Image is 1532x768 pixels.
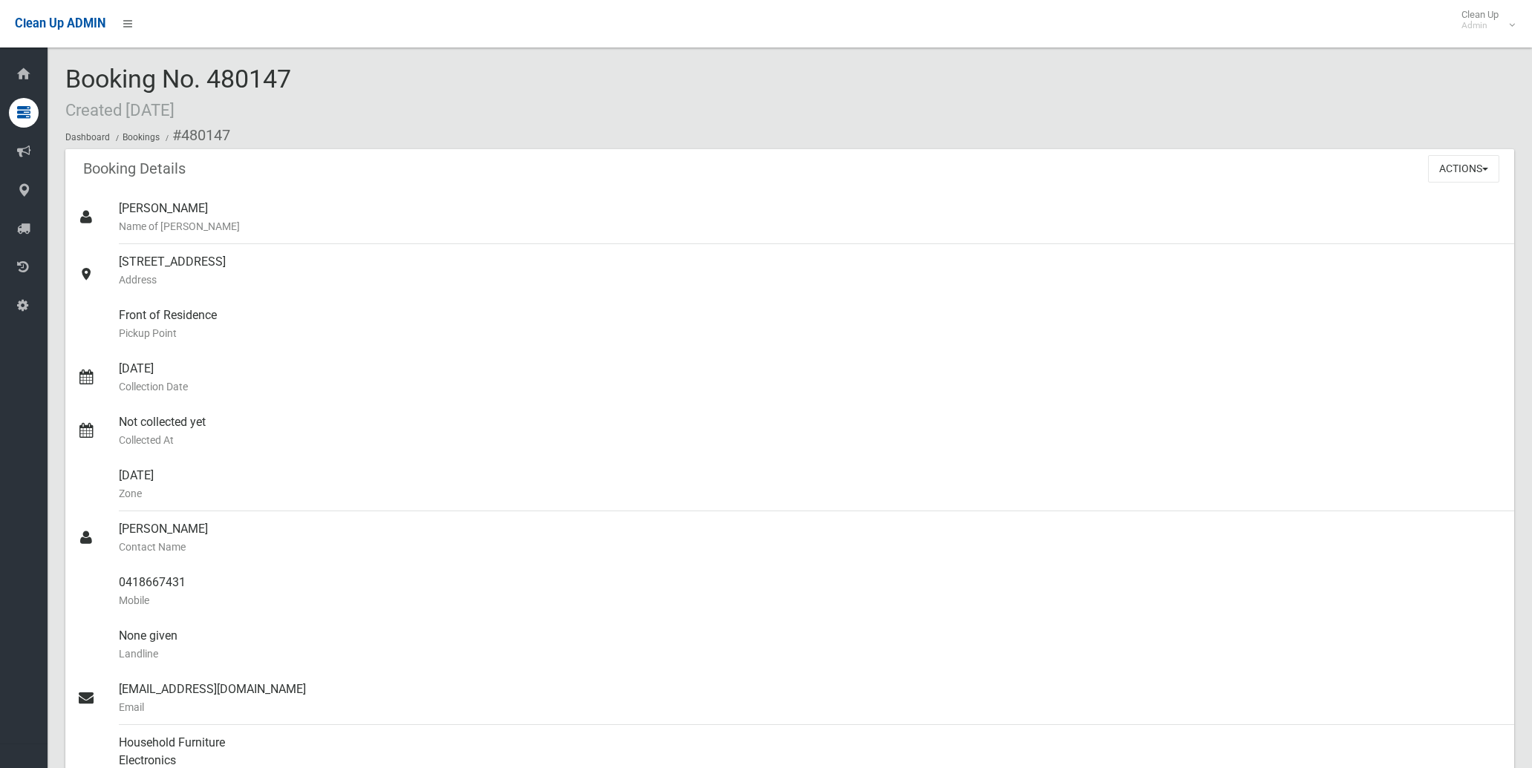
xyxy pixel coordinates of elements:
div: [STREET_ADDRESS] [119,244,1502,298]
div: [PERSON_NAME] [119,511,1502,565]
span: Clean Up ADMIN [15,16,105,30]
a: Bookings [123,132,160,142]
button: Actions [1428,155,1499,183]
small: Collected At [119,431,1502,449]
div: [DATE] [119,458,1502,511]
small: Collection Date [119,378,1502,396]
span: Clean Up [1454,9,1513,31]
li: #480147 [162,122,230,149]
small: Email [119,698,1502,716]
span: Booking No. 480147 [65,64,291,122]
div: [PERSON_NAME] [119,191,1502,244]
a: [EMAIL_ADDRESS][DOMAIN_NAME]Email [65,672,1514,725]
small: Contact Name [119,538,1502,556]
small: Pickup Point [119,324,1502,342]
div: 0418667431 [119,565,1502,618]
small: Admin [1461,20,1499,31]
small: Mobile [119,591,1502,609]
header: Booking Details [65,154,203,183]
small: Landline [119,645,1502,663]
div: [DATE] [119,351,1502,404]
small: Created [DATE] [65,100,175,119]
div: None given [119,618,1502,672]
div: [EMAIL_ADDRESS][DOMAIN_NAME] [119,672,1502,725]
a: Dashboard [65,132,110,142]
small: Zone [119,485,1502,502]
small: Address [119,271,1502,289]
small: Name of [PERSON_NAME] [119,217,1502,235]
div: Not collected yet [119,404,1502,458]
div: Front of Residence [119,298,1502,351]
